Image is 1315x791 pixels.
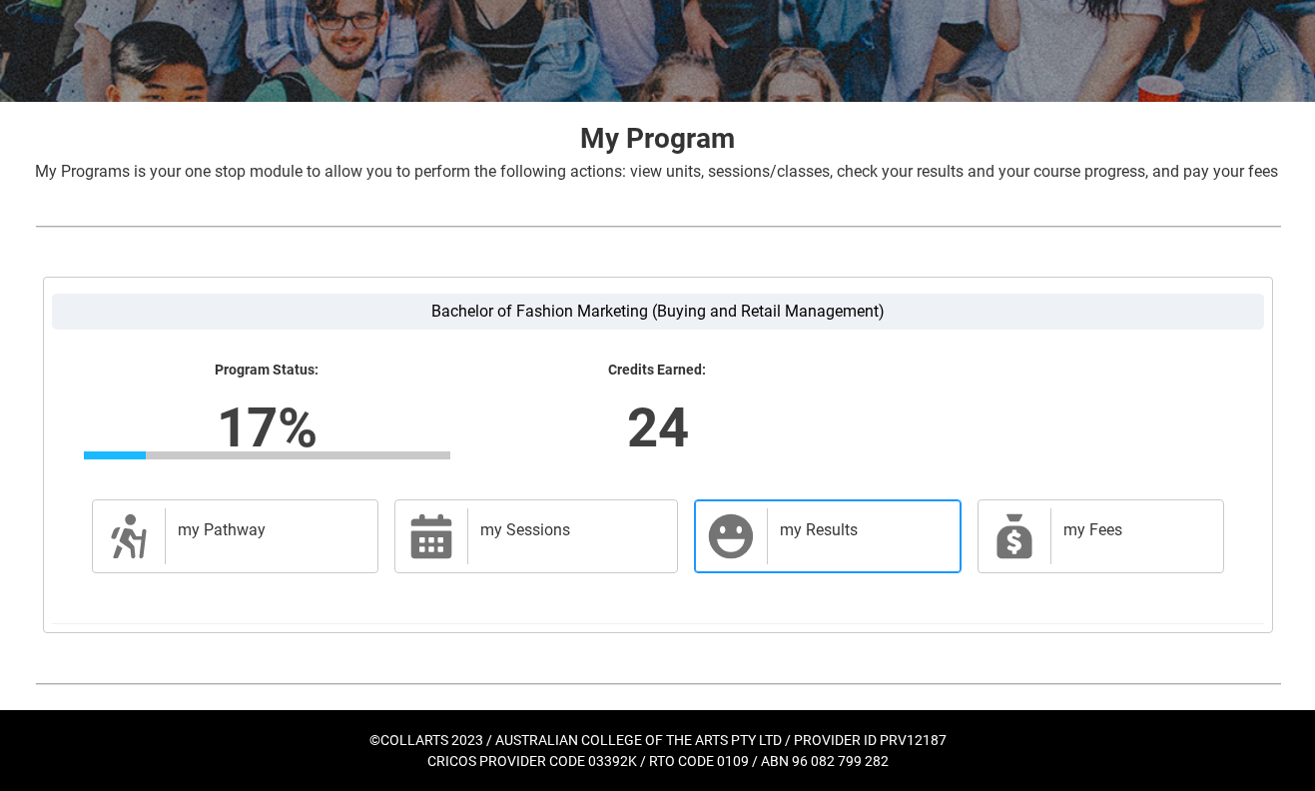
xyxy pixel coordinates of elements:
strong: My Program [580,122,735,155]
lightning-formatted-number: 24 [345,387,969,468]
span: My Payments [990,512,1038,560]
a: my Sessions [394,499,678,573]
img: REDU_GREY_LINE [35,673,1281,694]
span: My Programs is your one stop module to allow you to perform the following actions: view units, se... [35,162,1278,181]
label: Bachelor of Fashion Marketing (Buying and Retail Management) [52,294,1264,330]
a: my Results [694,499,961,573]
img: REDU_GREY_LINE [35,216,1281,237]
lightning-formatted-text: Program Status: [84,362,450,380]
h2: my Results [780,520,940,540]
span: Description of icon when needed [105,512,153,560]
h2: my Sessions [480,520,657,540]
h2: my Pathway [178,520,358,540]
h2: my Fees [1063,520,1203,540]
lightning-formatted-text: Credits Earned: [474,362,841,380]
a: my Pathway [92,499,379,573]
a: my Fees [978,499,1224,573]
div: Progress Bar [84,451,450,459]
